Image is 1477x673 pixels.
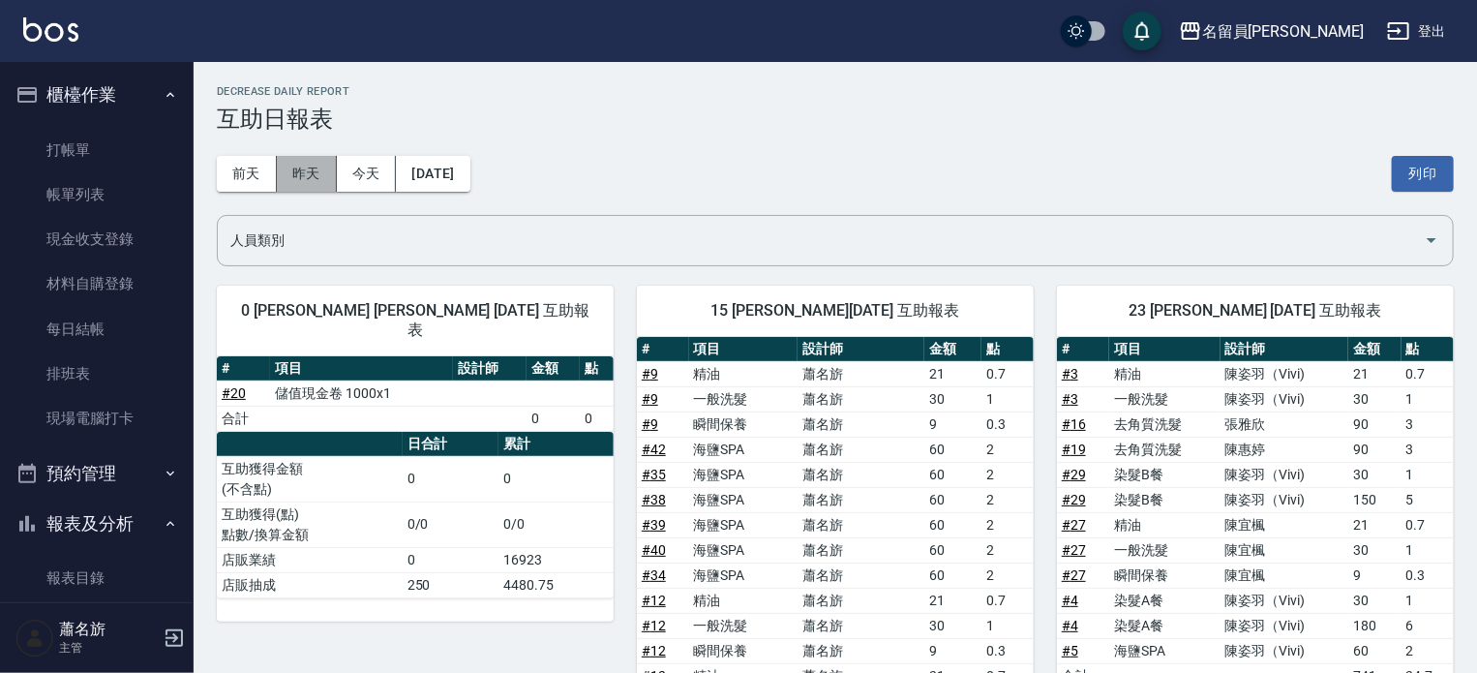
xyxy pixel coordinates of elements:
[689,588,799,613] td: 精油
[1062,567,1086,583] a: #27
[798,613,924,638] td: 蕭名旂
[1221,537,1349,563] td: 陳宜楓
[1057,337,1109,362] th: #
[1109,386,1220,412] td: 一般洗髮
[1402,588,1454,613] td: 1
[217,432,614,598] table: a dense table
[217,356,270,382] th: #
[1221,563,1349,588] td: 陳宜楓
[637,337,689,362] th: #
[924,437,981,462] td: 60
[1416,225,1447,256] button: Open
[1379,14,1454,49] button: 登出
[270,356,453,382] th: 項目
[798,437,924,462] td: 蕭名旂
[642,467,666,482] a: #35
[689,563,799,588] td: 海鹽SPA
[8,556,186,600] a: 報表目錄
[1348,537,1401,563] td: 30
[1109,638,1220,663] td: 海鹽SPA
[981,337,1034,362] th: 點
[924,361,981,386] td: 21
[15,619,54,658] img: Person
[1221,613,1349,638] td: 陳姿羽（Vivi)
[689,412,799,437] td: 瞬間保養
[798,361,924,386] td: 蕭名旂
[1221,337,1349,362] th: 設計師
[59,620,158,639] h5: 蕭名旂
[981,563,1034,588] td: 2
[217,106,1454,133] h3: 互助日報表
[1062,542,1086,558] a: #27
[642,517,666,533] a: #39
[8,352,186,396] a: 排班表
[689,537,799,563] td: 海鹽SPA
[981,386,1034,412] td: 1
[1109,361,1220,386] td: 精油
[8,499,186,549] button: 報表及分析
[642,492,666,507] a: #38
[1062,618,1078,633] a: #4
[1109,412,1220,437] td: 去角質洗髮
[981,412,1034,437] td: 0.3
[798,462,924,487] td: 蕭名旂
[642,618,666,633] a: #12
[1221,462,1349,487] td: 陳姿羽（Vivi)
[642,542,666,558] a: #40
[1109,337,1220,362] th: 項目
[798,588,924,613] td: 蕭名旂
[8,307,186,352] a: 每日結帳
[8,70,186,120] button: 櫃檯作業
[660,301,1010,321] span: 15 [PERSON_NAME][DATE] 互助報表
[8,396,186,441] a: 現場電腦打卡
[1402,337,1454,362] th: 點
[59,639,158,657] p: 主管
[217,356,614,432] table: a dense table
[689,361,799,386] td: 精油
[924,487,981,512] td: 60
[798,537,924,563] td: 蕭名旂
[270,381,453,406] td: 儲值現金卷 1000x1
[981,462,1034,487] td: 2
[498,547,614,572] td: 16923
[498,432,614,457] th: 累計
[1062,643,1078,658] a: #5
[642,416,658,432] a: #9
[1109,462,1220,487] td: 染髮B餐
[924,638,981,663] td: 9
[642,366,658,382] a: #9
[642,442,666,457] a: #42
[1109,487,1220,512] td: 染髮B餐
[527,356,580,382] th: 金額
[1402,462,1454,487] td: 1
[1402,537,1454,563] td: 1
[689,337,799,362] th: 項目
[642,593,666,608] a: #12
[1062,366,1078,382] a: #3
[1062,442,1086,457] a: #19
[1062,517,1086,533] a: #27
[1109,537,1220,563] td: 一般洗髮
[798,337,924,362] th: 設計師
[1062,416,1086,432] a: #16
[580,356,614,382] th: 點
[8,448,186,499] button: 預約管理
[981,361,1034,386] td: 0.7
[1062,467,1086,482] a: #29
[498,502,614,547] td: 0/0
[981,588,1034,613] td: 0.7
[1348,386,1401,412] td: 30
[8,217,186,261] a: 現金收支登錄
[1109,613,1220,638] td: 染髮A餐
[498,572,614,597] td: 4480.75
[924,512,981,537] td: 60
[1221,386,1349,412] td: 陳姿羽（Vivi)
[1348,588,1401,613] td: 30
[1062,492,1086,507] a: #29
[217,547,403,572] td: 店販業績
[689,437,799,462] td: 海鹽SPA
[1348,337,1401,362] th: 金額
[924,537,981,563] td: 60
[217,502,403,547] td: 互助獲得(點) 點數/換算金額
[924,563,981,588] td: 60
